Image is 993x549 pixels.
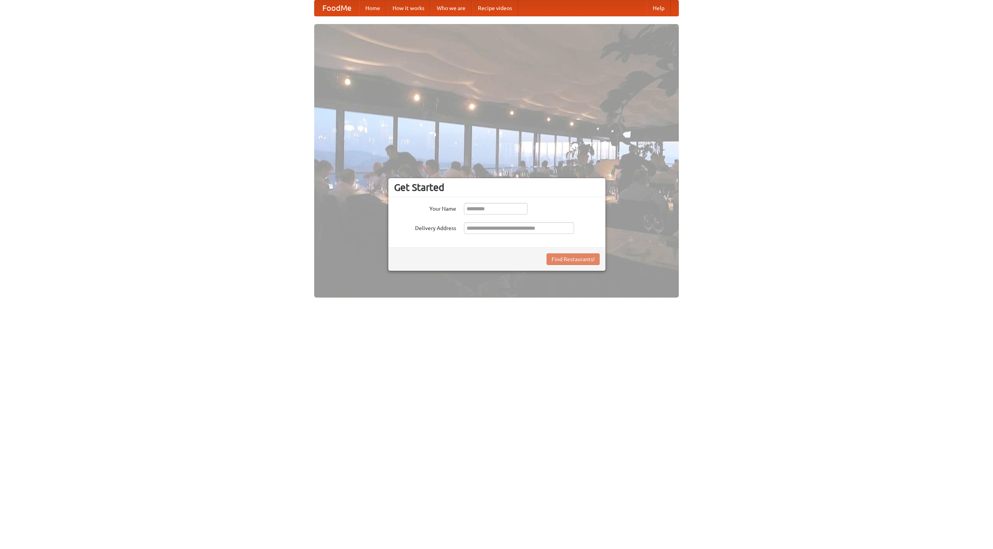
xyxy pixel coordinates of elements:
h3: Get Started [394,182,600,193]
a: Home [359,0,386,16]
a: FoodMe [315,0,359,16]
a: Recipe videos [472,0,518,16]
a: Help [647,0,671,16]
a: Who we are [431,0,472,16]
label: Your Name [394,203,456,213]
label: Delivery Address [394,222,456,232]
a: How it works [386,0,431,16]
button: Find Restaurants! [547,253,600,265]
